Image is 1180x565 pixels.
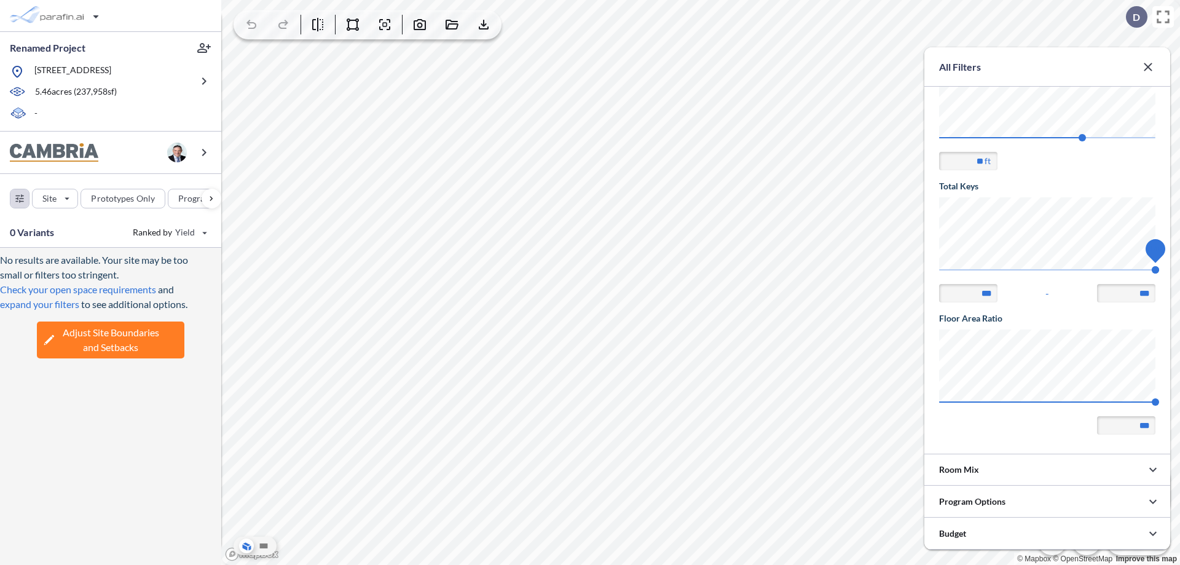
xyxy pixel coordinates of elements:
[10,143,98,162] img: BrandImage
[10,225,55,240] p: 0 Variants
[939,312,1155,325] h5: Floor Area Ratio
[939,60,981,74] p: All Filters
[1053,555,1112,563] a: OpenStreetMap
[1017,555,1051,563] a: Mapbox
[34,64,111,79] p: [STREET_ADDRESS]
[168,189,234,208] button: Program
[239,539,254,553] button: Aerial View
[63,325,159,355] span: Adjust Site Boundaries and Setbacks
[939,527,966,540] p: Budget
[939,496,1005,508] p: Program Options
[123,223,215,242] button: Ranked by Yield
[939,284,1155,302] div: -
[42,192,57,205] p: Site
[10,41,85,55] p: Renamed Project
[939,180,1155,192] h5: Total Keys
[225,547,279,561] a: Mapbox homepage
[1149,245,1162,253] span: 140
[167,143,187,162] img: user logo
[985,155,991,167] label: ft
[939,464,979,476] p: Room Mix
[1133,12,1140,23] p: D
[178,192,213,205] p: Program
[175,226,195,239] span: Yield
[81,189,165,208] button: Prototypes Only
[256,539,271,553] button: Site Plan
[37,322,184,358] button: Adjust Site Boundariesand Setbacks
[34,107,37,121] p: -
[91,192,155,205] p: Prototypes Only
[1116,555,1177,563] a: Improve this map
[35,85,117,99] p: 5.46 acres ( 237,958 sf)
[32,189,78,208] button: Site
